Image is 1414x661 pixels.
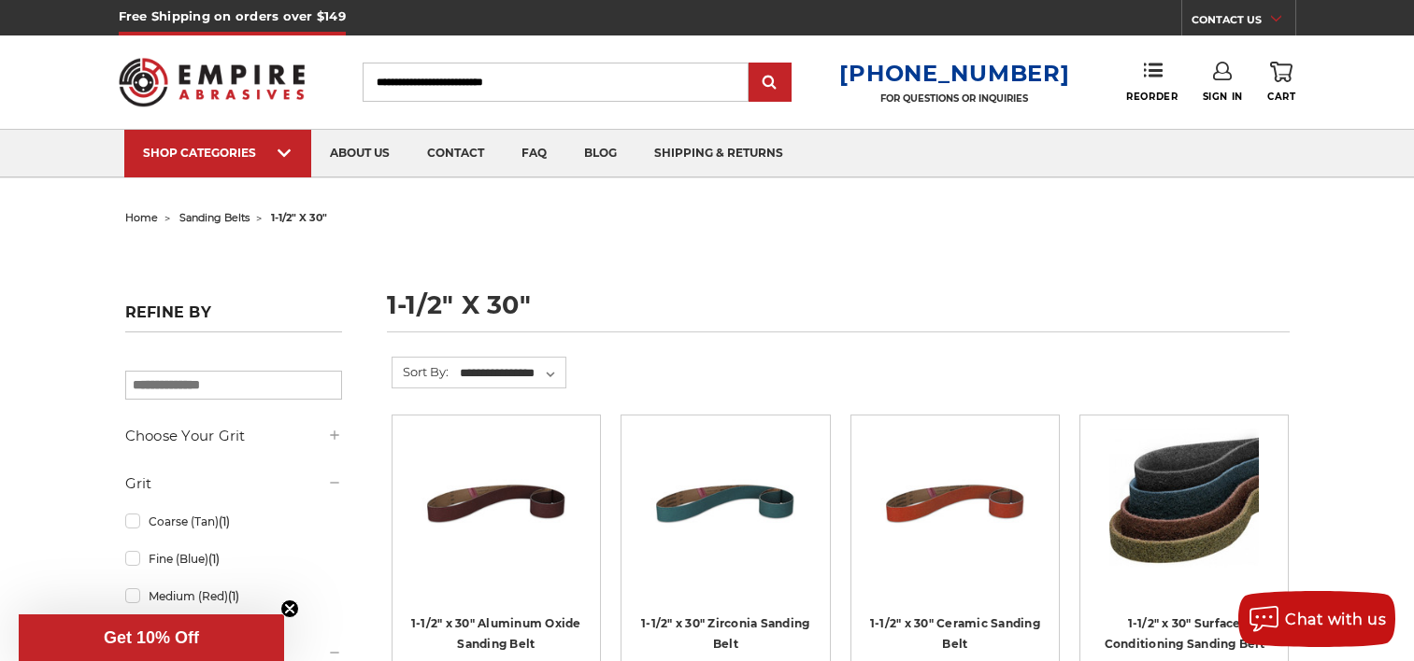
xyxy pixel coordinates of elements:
[880,429,1030,578] img: 1-1/2" x 30" Sanding Belt - Ceramic
[1267,62,1295,103] a: Cart
[408,130,503,177] a: contact
[271,211,327,224] span: 1-1/2" x 30"
[311,130,408,177] a: about us
[387,292,1290,332] h1: 1-1/2" x 30"
[208,552,220,566] span: (1)
[421,429,571,578] img: 1-1/2" x 30" Sanding Belt - Aluminum Oxide
[1203,91,1243,103] span: Sign In
[125,505,342,538] a: Coarse (Tan)
[503,130,565,177] a: faq
[636,130,802,177] a: shipping & returns
[104,628,199,647] span: Get 10% Off
[565,130,636,177] a: blog
[125,425,342,447] h5: Choose Your Grit
[125,472,342,495] h5: Grit
[125,211,158,224] a: home
[839,92,1069,105] p: FOR QUESTIONS OR INQUIRIES
[125,542,342,575] a: Fine (Blue)
[411,616,581,652] a: 1-1/2" x 30" Aluminum Oxide Sanding Belt
[125,580,342,612] a: Medium (Red)
[228,589,239,603] span: (1)
[457,359,565,387] select: Sort By:
[219,514,230,528] span: (1)
[635,429,816,610] a: 1-1/2" x 30" Sanding Belt - Zirconia
[870,616,1040,652] a: 1-1/2" x 30" Ceramic Sanding Belt
[1126,91,1178,103] span: Reorder
[1285,611,1386,628] span: Chat with us
[19,614,284,661] div: Get 10% OffClose teaser
[119,46,306,119] img: Empire Abrasives
[393,358,449,386] label: Sort By:
[641,616,809,652] a: 1-1/2" x 30" Zirconia Sanding Belt
[1267,91,1295,103] span: Cart
[751,64,789,102] input: Submit
[650,429,800,578] img: 1-1/2" x 30" Sanding Belt - Zirconia
[864,429,1046,610] a: 1-1/2" x 30" Sanding Belt - Ceramic
[839,60,1069,87] a: [PHONE_NUMBER]
[1238,591,1395,647] button: Chat with us
[1126,62,1178,102] a: Reorder
[143,146,293,160] div: SHOP CATEGORIES
[179,211,250,224] a: sanding belts
[125,303,342,332] h5: Refine by
[1192,9,1295,35] a: CONTACT US
[406,429,587,610] a: 1-1/2" x 30" Sanding Belt - Aluminum Oxide
[1109,429,1259,578] img: 1.5"x30" Surface Conditioning Sanding Belts
[1093,429,1275,610] a: 1.5"x30" Surface Conditioning Sanding Belts
[1105,616,1264,652] a: 1-1/2" x 30" Surface Conditioning Sanding Belt
[280,599,299,618] button: Close teaser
